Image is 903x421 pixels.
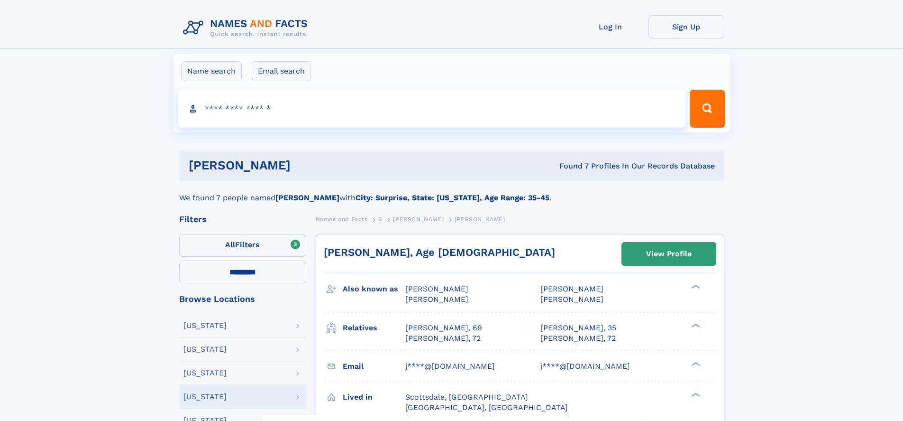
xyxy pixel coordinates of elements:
[275,193,339,202] b: [PERSON_NAME]
[540,284,603,293] span: [PERSON_NAME]
[179,181,724,204] div: We found 7 people named with .
[179,234,306,257] label: Filters
[356,193,549,202] b: City: Surprise, State: [US_STATE], Age Range: 35-45
[689,284,701,290] div: ❯
[689,392,701,398] div: ❯
[378,213,383,225] a: S
[183,322,227,329] div: [US_STATE]
[405,295,468,304] span: [PERSON_NAME]
[405,393,528,402] span: Scottsdale, [GEOGRAPHIC_DATA]
[573,15,648,38] a: Log In
[179,295,306,303] div: Browse Locations
[405,323,482,333] a: [PERSON_NAME], 69
[393,216,444,223] span: [PERSON_NAME]
[183,346,227,353] div: [US_STATE]
[689,322,701,328] div: ❯
[178,90,686,128] input: search input
[455,216,505,223] span: [PERSON_NAME]
[393,213,444,225] a: [PERSON_NAME]
[540,295,603,304] span: [PERSON_NAME]
[343,320,405,336] h3: Relatives
[690,90,725,128] button: Search Button
[189,159,425,171] h1: [PERSON_NAME]
[316,213,368,225] a: Names and Facts
[225,240,235,249] span: All
[646,243,692,265] div: View Profile
[405,403,568,412] span: [GEOGRAPHIC_DATA], [GEOGRAPHIC_DATA]
[324,246,555,258] a: [PERSON_NAME], Age [DEMOGRAPHIC_DATA]
[622,243,716,265] a: View Profile
[183,369,227,377] div: [US_STATE]
[648,15,724,38] a: Sign Up
[179,215,306,224] div: Filters
[405,333,481,344] a: [PERSON_NAME], 72
[540,323,616,333] a: [PERSON_NAME], 35
[181,61,242,81] label: Name search
[183,393,227,401] div: [US_STATE]
[252,61,311,81] label: Email search
[343,389,405,405] h3: Lived in
[405,284,468,293] span: [PERSON_NAME]
[343,281,405,297] h3: Also known as
[689,361,701,367] div: ❯
[179,15,316,41] img: Logo Names and Facts
[540,333,616,344] a: [PERSON_NAME], 72
[425,161,715,171] div: Found 7 Profiles In Our Records Database
[343,358,405,374] h3: Email
[378,216,383,223] span: S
